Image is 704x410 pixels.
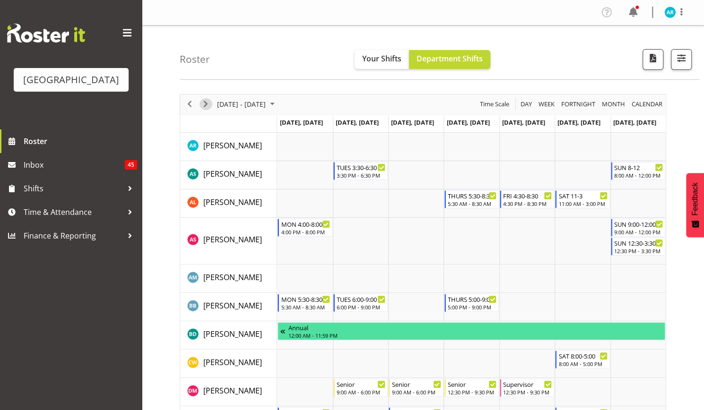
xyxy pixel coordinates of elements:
div: Devon Morris-Brown"s event - Supervisor Begin From Friday, August 29, 2025 at 12:30:00 PM GMT+12:... [500,379,554,397]
span: [DATE] - [DATE] [216,98,267,110]
a: [PERSON_NAME] [203,234,262,245]
div: SAT 8:00-5:00 [558,351,607,360]
td: Cain Wilson resource [180,350,277,378]
span: 45 [125,160,137,170]
td: Ajay Smith resource [180,161,277,189]
div: 5:00 PM - 9:00 PM [448,303,496,311]
div: Bradley Barton"s event - MON 5:30-8:30 Begin From Monday, August 25, 2025 at 5:30:00 AM GMT+12:00... [278,294,332,312]
span: Feedback [691,182,699,215]
td: Alex Laverty resource [180,189,277,218]
div: Bradley Barton"s event - THURS 5:00-9:00 Begin From Thursday, August 28, 2025 at 5:00:00 PM GMT+1... [444,294,499,312]
div: previous period [182,94,198,114]
div: 12:30 PM - 9:30 PM [503,388,552,396]
span: Inbox [24,158,125,172]
span: [PERSON_NAME] [203,169,262,179]
button: Department Shifts [409,50,490,69]
button: Next [200,98,212,110]
div: TUES 3:30-6:30 [337,162,385,172]
div: Supervisor [503,379,552,389]
span: Week [538,98,556,110]
span: Your Shifts [362,53,401,64]
a: [PERSON_NAME] [203,328,262,340]
div: SUN 8-12 [614,162,663,172]
img: Rosterit website logo [7,24,85,43]
span: [PERSON_NAME] [203,385,262,396]
button: Filter Shifts [671,49,692,70]
td: Devon Morris-Brown resource [180,378,277,406]
span: [PERSON_NAME] [203,357,262,367]
span: [DATE], [DATE] [557,118,600,127]
div: MON 4:00-8:00 [281,219,330,229]
div: Senior [337,379,385,389]
span: Department Shifts [417,53,483,64]
h4: Roster [180,54,210,65]
span: [DATE], [DATE] [446,118,489,127]
a: [PERSON_NAME] [203,300,262,311]
button: Timeline Month [600,98,627,110]
div: 5:30 AM - 8:30 AM [448,200,496,207]
div: 5:30 AM - 8:30 AM [281,303,330,311]
div: 11:00 AM - 3:00 PM [558,200,607,207]
td: Angus McLeay resource [180,265,277,293]
a: [PERSON_NAME] [203,196,262,208]
span: Shifts [24,181,123,196]
div: Ajay Smith"s event - SUN 8-12 Begin From Sunday, August 31, 2025 at 8:00:00 AM GMT+12:00 Ends At ... [611,162,665,180]
div: Cain Wilson"s event - SAT 8:00-5:00 Begin From Saturday, August 30, 2025 at 8:00:00 AM GMT+12:00 ... [555,350,609,368]
div: next period [198,94,214,114]
a: [PERSON_NAME] [203,168,262,179]
div: 8:00 AM - 12:00 PM [614,171,663,179]
div: 3:30 PM - 6:30 PM [337,171,385,179]
div: 4:00 PM - 8:00 PM [281,228,330,236]
button: Time Scale [478,98,511,110]
a: [PERSON_NAME] [203,140,262,151]
button: Month [630,98,664,110]
div: Alex Laverty"s event - FRI 4:30-8:30 Begin From Friday, August 29, 2025 at 4:30:00 PM GMT+12:00 E... [500,190,554,208]
div: SUN 12:30-3:30 [614,238,663,248]
span: [DATE], [DATE] [279,118,322,127]
div: THURS 5:30-8:30 [448,191,496,200]
div: Alex Laverty"s event - SAT 11-3 Begin From Saturday, August 30, 2025 at 11:00:00 AM GMT+12:00 End... [555,190,609,208]
button: Feedback - Show survey [686,173,704,237]
div: Bradley Barton"s event - TUES 6:00-9:00 Begin From Tuesday, August 26, 2025 at 6:00:00 PM GMT+12:... [333,294,388,312]
span: Roster [24,134,137,148]
span: [DATE], [DATE] [502,118,545,127]
div: Devon Morris-Brown"s event - Senior Begin From Wednesday, August 27, 2025 at 9:00:00 AM GMT+12:00... [389,379,443,397]
div: Alex Laverty"s event - THURS 5:30-8:30 Begin From Thursday, August 28, 2025 at 5:30:00 AM GMT+12:... [444,190,499,208]
div: Alex Sansom"s event - SUN 12:30-3:30 Begin From Sunday, August 31, 2025 at 12:30:00 PM GMT+12:00 ... [611,238,665,256]
button: Fortnight [560,98,597,110]
span: [PERSON_NAME] [203,300,262,311]
div: Devon Morris-Brown"s event - Senior Begin From Tuesday, August 26, 2025 at 9:00:00 AM GMT+12:00 E... [333,379,388,397]
button: Previous [183,98,196,110]
div: 6:00 PM - 9:00 PM [337,303,385,311]
div: [GEOGRAPHIC_DATA] [23,73,119,87]
span: calendar [631,98,663,110]
td: Bradley Barton resource [180,293,277,321]
button: Your Shifts [355,50,409,69]
span: [DATE], [DATE] [391,118,434,127]
div: Alex Sansom"s event - SUN 9:00-12:00 Begin From Sunday, August 31, 2025 at 9:00:00 AM GMT+12:00 E... [611,219,665,237]
div: MON 5:30-8:30 [281,294,330,304]
button: Timeline Week [537,98,556,110]
div: Devon Morris-Brown"s event - Senior Begin From Thursday, August 28, 2025 at 12:30:00 PM GMT+12:00... [444,379,499,397]
span: [DATE], [DATE] [613,118,656,127]
button: August 2025 [216,98,279,110]
div: 8:00 AM - 5:00 PM [558,360,607,367]
a: [PERSON_NAME] [203,272,262,283]
div: 9:00 AM - 6:00 PM [337,388,385,396]
span: Day [520,98,533,110]
button: Timeline Day [519,98,534,110]
div: Alex Sansom"s event - MON 4:00-8:00 Begin From Monday, August 25, 2025 at 4:00:00 PM GMT+12:00 En... [278,219,332,237]
span: Month [601,98,626,110]
div: THURS 5:00-9:00 [448,294,496,304]
span: [PERSON_NAME] [203,234,262,245]
div: Ajay Smith"s event - TUES 3:30-6:30 Begin From Tuesday, August 26, 2025 at 3:30:00 PM GMT+12:00 E... [333,162,388,180]
div: Senior [448,379,496,389]
div: 12:00 AM - 11:59 PM [288,332,663,339]
button: Download a PDF of the roster according to the set date range. [643,49,663,70]
div: 9:00 AM - 12:00 PM [614,228,663,236]
div: Annual [288,323,663,332]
